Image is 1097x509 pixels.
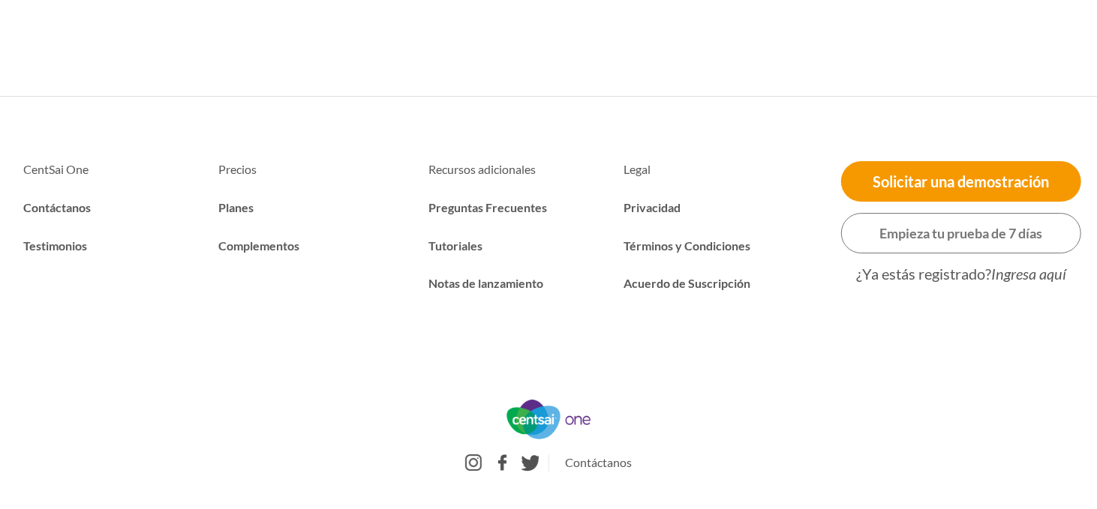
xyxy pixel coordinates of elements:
a: Tutoriales [428,238,482,253]
a: Complementos [218,238,299,253]
a: Solicitar una demostración [841,161,1081,202]
div: ¿Ya estás registrado? [841,265,1081,283]
a: Empieza tu prueba de 7 días [841,213,1081,253]
a: Acuerdo de Suscripción [624,276,750,290]
a: Planes [218,200,254,214]
li: Recursos adicionales [428,161,624,178]
a: Preguntas Frecuentes [428,200,547,214]
a: Contáctanos [549,455,633,469]
li: Precios [218,161,413,178]
a: Contáctanos [23,200,91,214]
a: Testimonios [23,238,87,253]
a: Privacidad [624,200,681,214]
li: Legal [624,161,819,178]
a: Términos y Condiciones [624,238,750,253]
img: CentSai [506,400,591,439]
a: Notas de lanzamiento [428,276,543,290]
a: Ingresa aquí [991,265,1066,283]
li: CentSai One [23,161,218,178]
